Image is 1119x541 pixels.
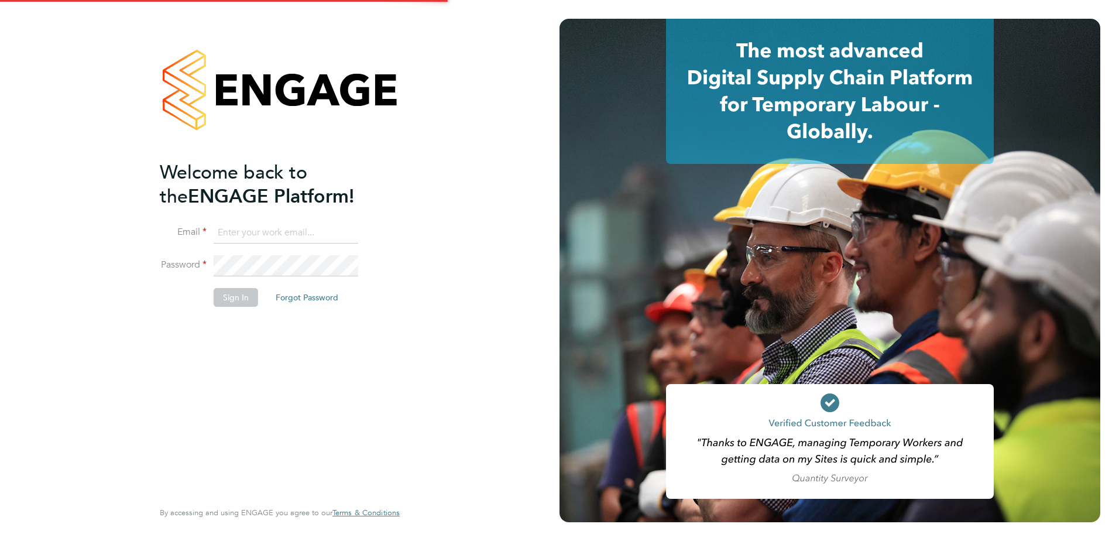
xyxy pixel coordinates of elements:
label: Password [160,259,207,271]
label: Email [160,226,207,238]
h2: ENGAGE Platform! [160,160,388,208]
a: Terms & Conditions [332,508,400,518]
button: Forgot Password [266,288,348,307]
button: Sign In [214,288,258,307]
span: By accessing and using ENGAGE you agree to our [160,508,400,518]
span: Welcome back to the [160,161,307,208]
input: Enter your work email... [214,222,358,244]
